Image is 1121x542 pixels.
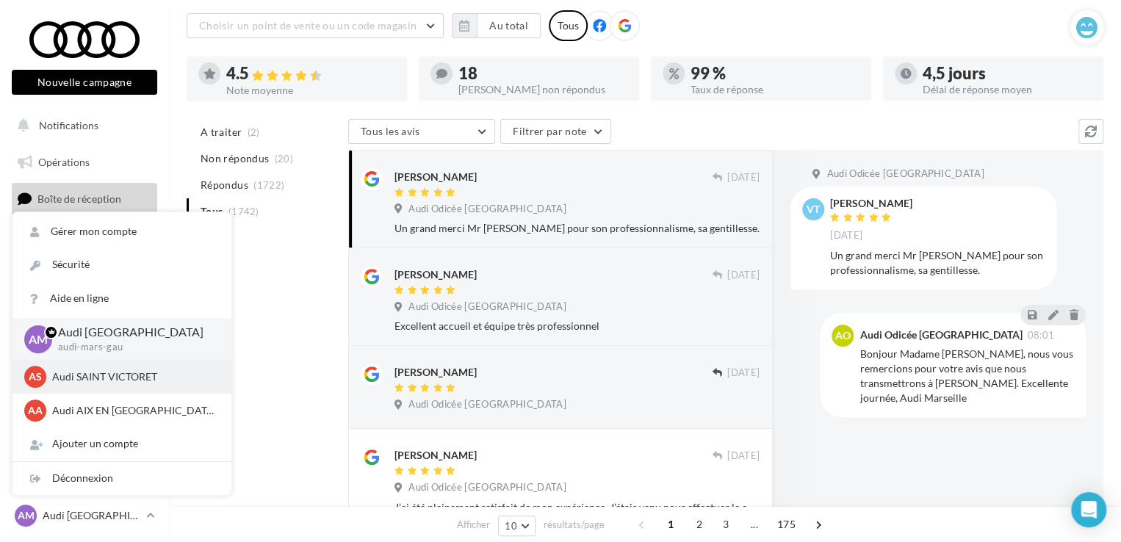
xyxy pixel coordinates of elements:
[12,282,231,315] a: Aide en ligne
[12,248,231,281] a: Sécurité
[688,513,711,536] span: 2
[29,330,48,347] span: AM
[452,13,541,38] button: Au total
[275,153,293,165] span: (20)
[9,294,160,325] a: Médiathèque
[714,513,738,536] span: 3
[9,147,160,178] a: Opérations
[691,65,859,82] div: 99 %
[830,229,862,242] span: [DATE]
[1071,492,1106,527] div: Open Intercom Messenger
[12,427,231,460] div: Ajouter un compte
[408,203,566,216] span: Audi Odicée [GEOGRAPHIC_DATA]
[361,125,420,137] span: Tous les avis
[43,508,140,523] p: Audi [GEOGRAPHIC_DATA]
[12,70,157,95] button: Nouvelle campagne
[52,403,214,418] p: Audi AIX EN [GEOGRAPHIC_DATA]
[9,330,160,374] a: PLV et print personnalisable
[394,170,477,184] div: [PERSON_NAME]
[859,347,1074,405] div: Bonjour Madame [PERSON_NAME], nous vous remercions pour votre avis que nous transmettrons à [PERS...
[226,85,395,95] div: Note moyenne
[348,119,495,144] button: Tous les avis
[408,481,566,494] span: Audi Odicée [GEOGRAPHIC_DATA]
[835,328,851,343] span: AO
[807,202,820,217] span: VT
[58,324,208,341] p: Audi [GEOGRAPHIC_DATA]
[29,369,42,384] span: AS
[12,215,231,248] a: Gérer mon compte
[187,13,444,38] button: Choisir un point de vente ou un code magasin
[458,84,627,95] div: [PERSON_NAME] non répondus
[830,248,1045,278] div: Un grand merci Mr [PERSON_NAME] pour son professionnalisme, sa gentillesse.
[253,179,284,191] span: (1722)
[498,516,536,536] button: 10
[9,258,160,289] a: Campagnes
[1027,330,1054,340] span: 08:01
[544,518,605,532] span: résultats/page
[727,449,760,463] span: [DATE]
[199,19,417,32] span: Choisir un point de vente ou un code magasin
[830,198,912,209] div: [PERSON_NAME]
[743,513,766,536] span: ...
[9,221,160,252] a: Visibilité en ligne
[458,65,627,82] div: 18
[505,520,517,532] span: 10
[394,319,760,333] div: Excellent accueil et équipe très professionnel
[691,84,859,95] div: Taux de réponse
[38,156,90,168] span: Opérations
[659,513,682,536] span: 1
[923,84,1092,95] div: Délai de réponse moyen
[923,65,1092,82] div: 4,5 jours
[37,192,121,205] span: Boîte de réception
[727,366,760,380] span: [DATE]
[201,151,269,166] span: Non répondus
[9,183,160,214] a: Boîte de réception
[248,126,260,138] span: (2)
[394,448,477,463] div: [PERSON_NAME]
[859,330,1022,340] div: Audi Odicée [GEOGRAPHIC_DATA]
[477,13,541,38] button: Au total
[52,369,214,384] p: Audi SAINT VICTORET
[771,513,801,536] span: 175
[394,221,760,236] div: Un grand merci Mr [PERSON_NAME] pour son professionnalisme, sa gentillesse.
[394,267,477,282] div: [PERSON_NAME]
[201,178,248,192] span: Répondus
[549,10,588,41] div: Tous
[12,502,157,530] a: AM Audi [GEOGRAPHIC_DATA]
[58,341,208,354] p: audi-mars-gau
[226,65,395,82] div: 4.5
[826,167,984,181] span: Audi Odicée [GEOGRAPHIC_DATA]
[18,508,35,523] span: AM
[408,398,566,411] span: Audi Odicée [GEOGRAPHIC_DATA]
[727,171,760,184] span: [DATE]
[457,518,490,532] span: Afficher
[12,462,231,495] div: Déconnexion
[39,119,98,131] span: Notifications
[408,300,566,314] span: Audi Odicée [GEOGRAPHIC_DATA]
[394,365,477,380] div: [PERSON_NAME]
[394,500,760,515] div: J’ai été pleinement satisfait de mon expérience. J’étais venu pour effectuer le changement de l’a...
[28,403,43,418] span: AA
[727,269,760,282] span: [DATE]
[9,110,154,141] button: Notifications
[500,119,611,144] button: Filtrer par note
[201,125,242,140] span: A traiter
